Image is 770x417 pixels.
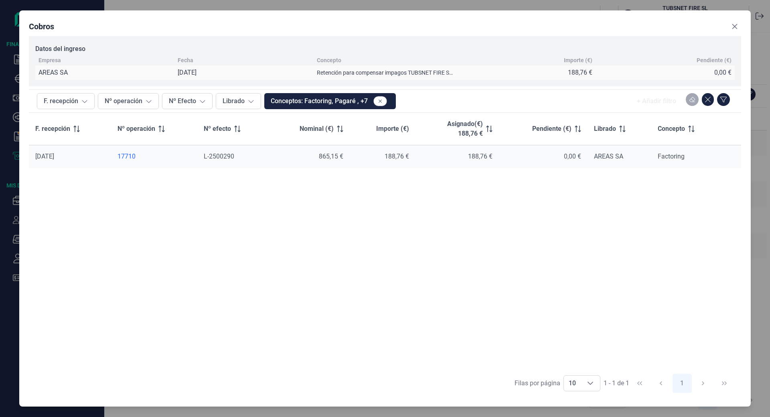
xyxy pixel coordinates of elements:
div: AREAS SA [38,69,68,77]
div: 188,76 € [568,69,592,77]
button: Last Page [715,374,734,393]
div: 188,76 € [356,153,409,161]
div: Fecha [178,57,193,63]
button: Page 1 [673,374,692,393]
div: Empresa [38,57,61,63]
button: Nº operación [98,93,159,109]
div: 865,15 € [275,153,343,161]
div: Datos del ingreso [35,43,735,55]
p: Asignado(€) [447,119,483,129]
span: Nº operación [118,124,155,134]
button: Close [728,20,741,33]
span: Nº efecto [204,124,231,134]
span: Importe (€) [376,124,409,134]
span: 10 [564,376,581,391]
span: F. recepción [35,124,70,134]
div: AREAS SA [594,153,645,161]
button: Previous Page [651,374,671,393]
button: F. recepción [37,93,95,109]
button: First Page [630,374,649,393]
span: Concepto [658,124,685,134]
div: [DATE] [35,153,105,161]
button: Conceptos: Factoring, Pagaré , +7 [264,93,396,109]
span: L-2500290 [204,153,234,160]
div: Importe (€) [564,57,592,63]
div: Pendiente (€) [697,57,731,63]
button: Nº Efecto [162,93,213,109]
div: 188,76 € [422,153,492,161]
span: Pendiente (€) [532,124,571,134]
span: Retención para compensar impagos TUBSNET FIRE SL. [317,69,454,76]
span: Librado [594,124,616,134]
div: 0,00 € [714,69,731,77]
button: Librado [216,93,261,109]
div: Filas por página [515,378,560,388]
span: Nominal (€) [300,124,334,134]
div: Choose [581,376,600,391]
div: [DATE] [178,69,197,77]
a: 17710 [118,153,191,161]
button: Next Page [693,374,713,393]
span: Factoring [658,153,685,160]
div: Cobros [29,21,54,32]
div: 0,00 € [505,153,581,161]
p: 188,76 € [458,129,483,138]
span: 1 - 1 de 1 [604,380,629,386]
div: Concepto [317,57,341,63]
